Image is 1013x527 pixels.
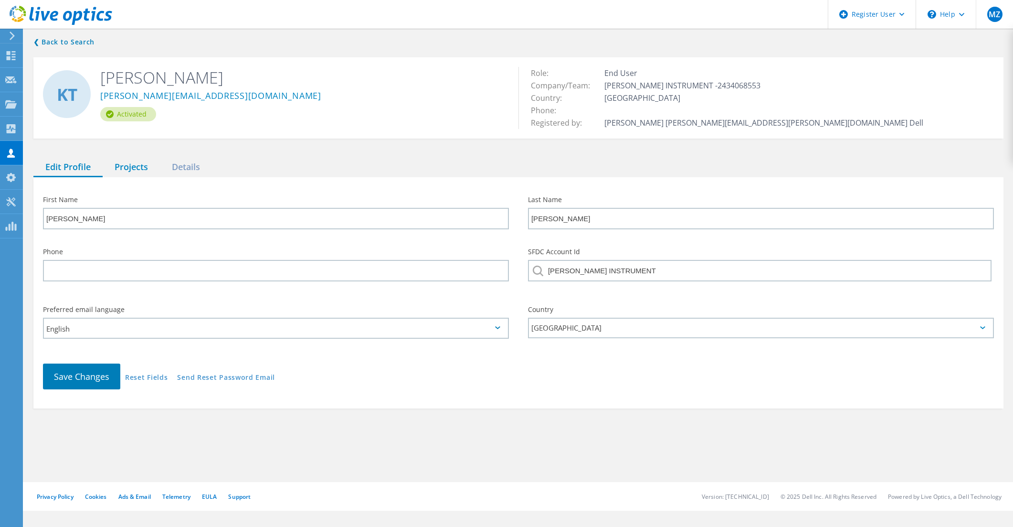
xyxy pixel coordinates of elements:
[10,20,112,27] a: Live Optics Dashboard
[888,493,1002,501] li: Powered by Live Optics, a Dell Technology
[602,92,926,104] td: [GEOGRAPHIC_DATA]
[43,196,509,203] label: First Name
[43,364,120,389] button: Save Changes
[528,248,994,255] label: SFDC Account Id
[118,493,151,501] a: Ads & Email
[57,86,77,103] span: KT
[528,306,994,313] label: Country
[528,196,994,203] label: Last Name
[37,493,74,501] a: Privacy Policy
[228,493,251,501] a: Support
[54,371,109,382] span: Save Changes
[100,91,321,101] a: [PERSON_NAME][EMAIL_ADDRESS][DOMAIN_NAME]
[531,80,600,91] span: Company/Team:
[928,10,936,19] svg: \n
[602,117,926,129] td: [PERSON_NAME] [PERSON_NAME][EMAIL_ADDRESS][PERSON_NAME][DOMAIN_NAME] Dell
[602,67,926,79] td: End User
[989,11,1000,18] span: MZ
[100,107,156,121] div: Activated
[125,374,168,382] a: Reset Fields
[531,105,566,116] span: Phone:
[33,158,103,177] div: Edit Profile
[781,493,876,501] li: © 2025 Dell Inc. All Rights Reserved
[604,80,770,91] span: [PERSON_NAME] INSTRUMENT -2434068553
[528,318,994,338] div: [GEOGRAPHIC_DATA]
[160,158,212,177] div: Details
[531,118,591,128] span: Registered by:
[43,248,509,255] label: Phone
[162,493,190,501] a: Telemetry
[103,158,160,177] div: Projects
[531,93,571,103] span: Country:
[202,493,217,501] a: EULA
[85,493,107,501] a: Cookies
[33,36,95,48] a: Back to search
[100,67,504,88] h2: [PERSON_NAME]
[702,493,769,501] li: Version: [TECHNICAL_ID]
[531,68,558,78] span: Role:
[177,374,275,382] a: Send Reset Password Email
[43,306,509,313] label: Preferred email language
